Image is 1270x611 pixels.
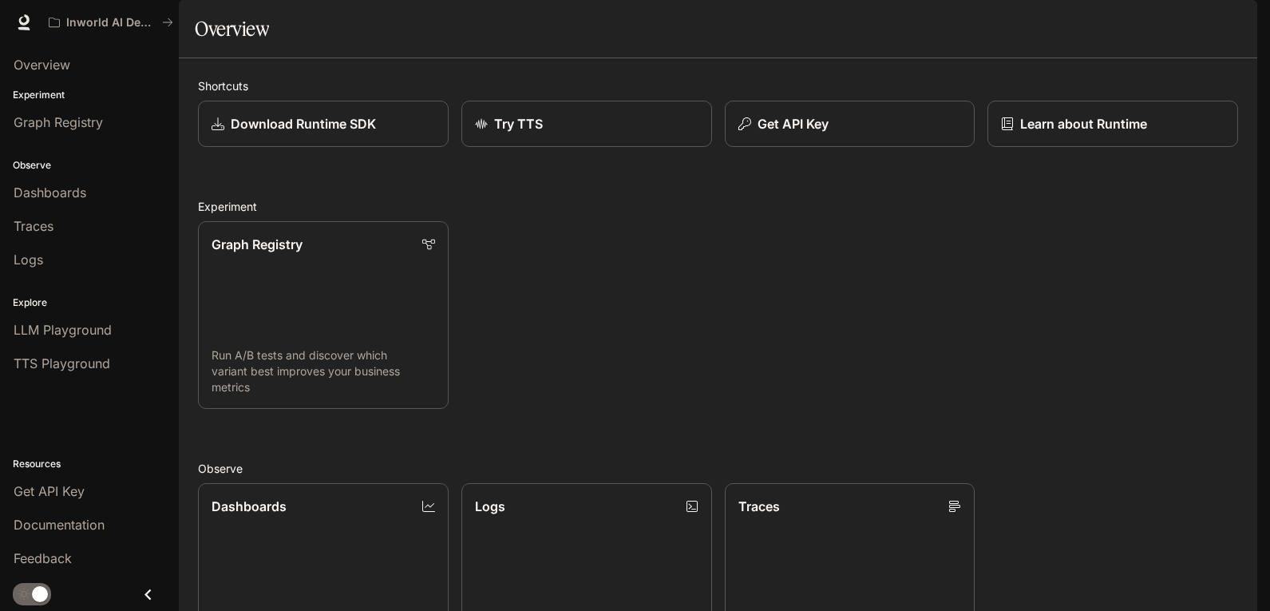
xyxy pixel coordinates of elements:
h2: Observe [198,460,1238,477]
h2: Experiment [198,198,1238,215]
h1: Overview [195,13,269,45]
p: Traces [738,497,780,516]
button: All workspaces [42,6,180,38]
p: Download Runtime SDK [231,114,376,133]
p: Graph Registry [212,235,303,254]
a: Graph RegistryRun A/B tests and discover which variant best improves your business metrics [198,221,449,409]
a: Learn about Runtime [987,101,1238,147]
a: Try TTS [461,101,712,147]
p: Learn about Runtime [1020,114,1147,133]
a: Download Runtime SDK [198,101,449,147]
h2: Shortcuts [198,77,1238,94]
p: Inworld AI Demos [66,16,156,30]
p: Dashboards [212,497,287,516]
p: Logs [475,497,505,516]
p: Run A/B tests and discover which variant best improves your business metrics [212,347,435,395]
button: Get API Key [725,101,975,147]
p: Try TTS [494,114,543,133]
p: Get API Key [758,114,829,133]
